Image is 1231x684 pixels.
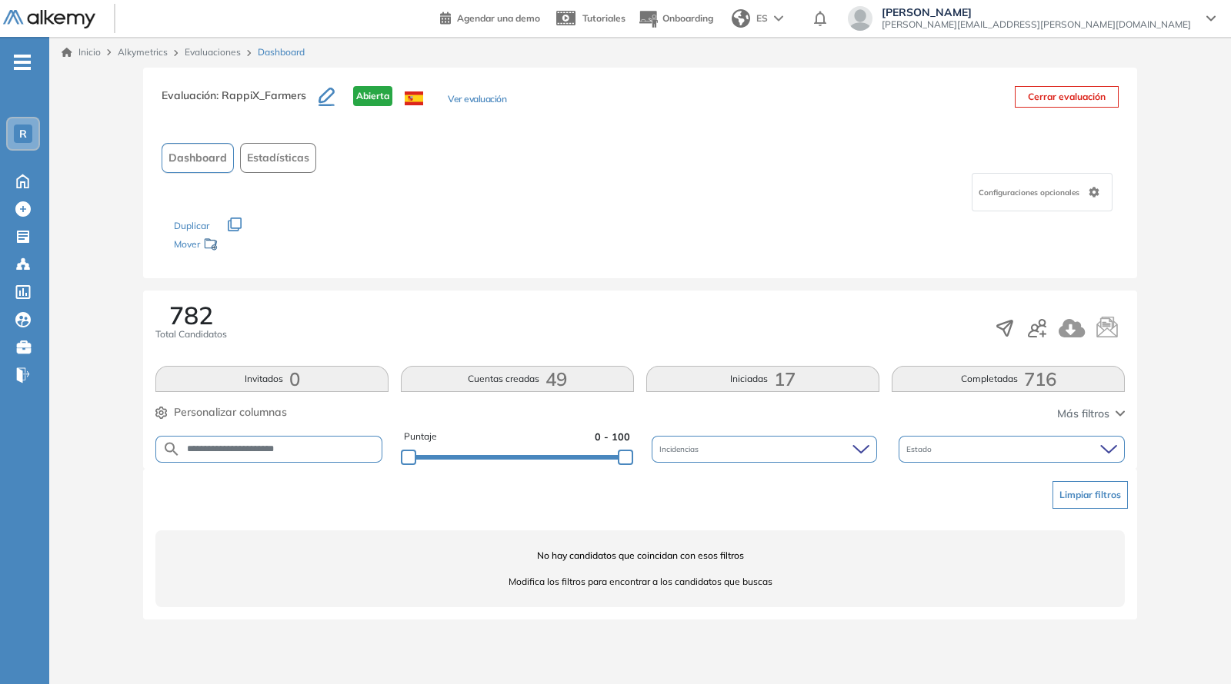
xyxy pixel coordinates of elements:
span: Más filtros [1057,406,1109,422]
button: Onboarding [638,2,713,35]
span: No hay candidatos que coincidan con esos filtros [155,549,1125,563]
span: Personalizar columnas [174,404,287,420]
button: Iniciadas17 [646,366,879,392]
span: Estadísticas [247,150,309,166]
span: [PERSON_NAME] [882,6,1191,18]
div: Estado [899,436,1125,463]
div: Incidencias [652,436,878,463]
a: Inicio [62,45,101,59]
span: Configuraciones opcionales [979,187,1083,198]
span: Abierta [353,86,392,106]
button: Completadas716 [892,366,1125,392]
button: Ver evaluación [448,92,506,108]
button: Limpiar filtros [1053,481,1128,509]
span: Total Candidatos [155,327,227,341]
span: ES [756,12,768,25]
span: Estado [906,443,935,455]
span: Onboarding [662,12,713,24]
span: Duplicar [174,220,209,231]
button: Más filtros [1057,406,1125,422]
button: Estadísticas [240,143,316,173]
span: Tutoriales [582,12,626,24]
span: Alkymetrics [118,46,168,58]
div: Mover [174,231,328,260]
h3: Evaluación [162,86,319,118]
img: arrow [774,15,783,22]
img: ESP [405,91,423,105]
img: Logo [3,10,95,29]
span: 782 [169,303,213,327]
span: Agendar una demo [457,12,540,24]
span: R [19,128,27,140]
span: Puntaje [404,430,437,444]
span: [PERSON_NAME][EMAIL_ADDRESS][PERSON_NAME][DOMAIN_NAME] [882,18,1191,31]
i: - [14,61,31,64]
img: SEARCH_ALT [162,440,181,459]
span: Dashboard [258,45,305,59]
a: Evaluaciones [185,46,241,58]
button: Cuentas creadas49 [401,366,634,392]
button: Invitados0 [155,366,389,392]
div: Configuraciones opcionales [972,173,1113,211]
span: : RappiX_Farmers [216,88,306,102]
span: Incidencias [659,443,702,455]
span: Modifica los filtros para encontrar a los candidatos que buscas [155,575,1125,589]
a: Agendar una demo [440,8,540,26]
button: Personalizar columnas [155,404,287,420]
img: world [732,9,750,28]
button: Cerrar evaluación [1015,86,1119,108]
span: 0 - 100 [595,430,630,444]
button: Dashboard [162,143,234,173]
span: Dashboard [168,150,227,166]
